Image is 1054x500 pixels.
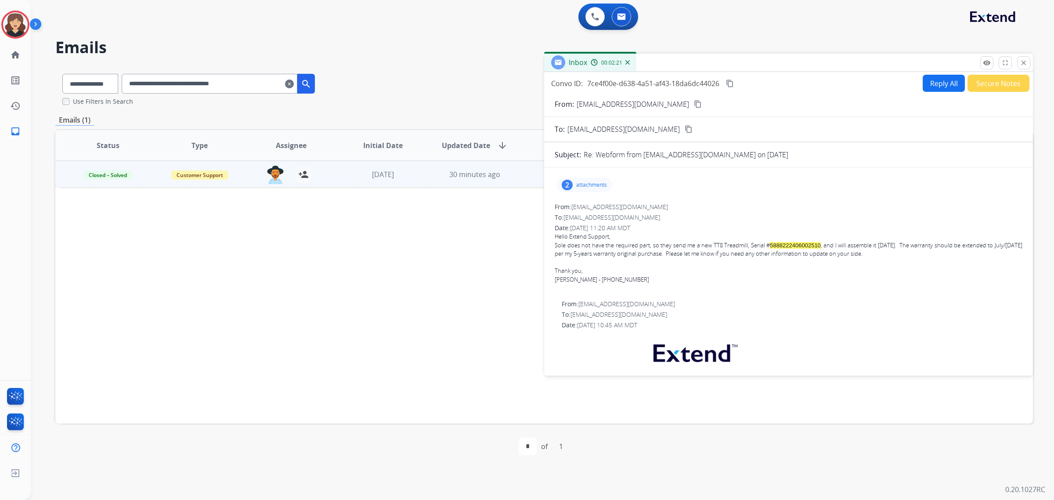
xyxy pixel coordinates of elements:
[442,140,490,151] span: Updated Date
[562,321,1022,330] div: Date:
[298,169,309,180] mat-icon: person_add
[726,80,734,87] mat-icon: content_copy
[569,58,587,67] span: Inbox
[555,267,1022,275] div: Thank you,
[967,75,1029,92] button: Secure Notes
[555,241,1022,258] div: Sole does not have the required part, so they send me a new TT8 Treadmill, Serial # , and I will ...
[301,79,311,89] mat-icon: search
[552,438,570,455] div: 1
[563,213,660,221] span: [EMAIL_ADDRESS][DOMAIN_NAME]
[576,181,607,188] p: attachments
[3,12,28,37] img: avatar
[10,126,21,137] mat-icon: inbox
[541,441,548,452] div: of
[267,166,284,184] img: agent-avatar
[10,101,21,111] mat-icon: history
[694,100,702,108] mat-icon: content_copy
[171,170,228,180] span: Customer Support
[923,75,965,92] button: Reply All
[577,99,689,109] p: [EMAIL_ADDRESS][DOMAIN_NAME]
[567,124,680,134] span: [EMAIL_ADDRESS][DOMAIN_NAME]
[497,140,508,151] mat-icon: arrow_downward
[555,124,565,134] p: To:
[191,140,208,151] span: Type
[97,140,119,151] span: Status
[10,50,21,60] mat-icon: home
[555,203,1022,211] div: From:
[983,59,991,67] mat-icon: remove_red_eye
[285,79,294,89] mat-icon: clear
[577,321,637,329] span: [DATE] 10:45 AM MDT
[562,310,1022,319] div: To:
[555,232,1022,241] div: Hello Extend Support,
[578,300,675,308] span: [EMAIL_ADDRESS][DOMAIN_NAME]
[584,149,788,160] p: Re: Webform from [EMAIL_ADDRESS][DOMAIN_NAME] on [DATE]
[555,275,1022,284] div: [PERSON_NAME] - [PHONE_NUMBER]
[571,203,668,211] span: [EMAIL_ADDRESS][DOMAIN_NAME]
[551,78,583,89] p: Convo ID:
[83,170,132,180] span: Closed – Solved
[1020,59,1028,67] mat-icon: close
[555,99,574,109] p: From:
[601,59,622,66] span: 00:02:21
[276,140,307,151] span: Assignee
[555,213,1022,222] div: To:
[555,224,1022,232] div: Date:
[1005,484,1045,495] p: 0.20.1027RC
[562,300,1022,308] div: From:
[73,97,133,106] label: Use Filters In Search
[685,125,693,133] mat-icon: content_copy
[562,180,573,190] div: 2
[1001,59,1009,67] mat-icon: fullscreen
[570,310,667,319] span: [EMAIL_ADDRESS][DOMAIN_NAME]
[570,224,630,232] span: [DATE] 11:20 AM MDT
[587,79,719,88] span: 7ce4f00e-d638-4a51-af43-18da6dc44026
[555,149,581,160] p: Subject:
[770,242,821,249] span: 5888222406002510
[55,39,1033,56] h2: Emails
[55,115,94,126] p: Emails (1)
[449,170,500,179] span: 30 minutes ago
[643,334,746,369] img: extend.png
[10,75,21,86] mat-icon: list_alt
[363,140,403,151] span: Initial Date
[372,170,394,179] span: [DATE]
